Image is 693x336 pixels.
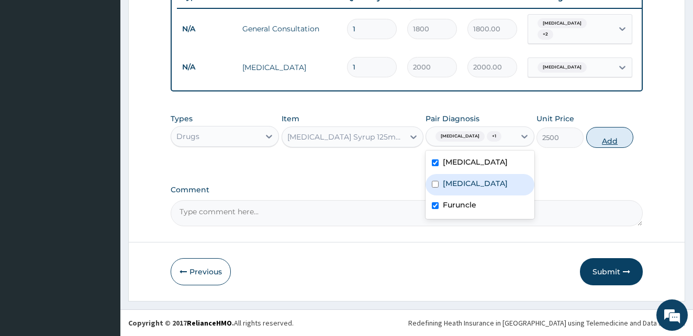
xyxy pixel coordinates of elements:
[171,258,231,285] button: Previous
[443,157,508,167] label: [MEDICAL_DATA]
[177,19,237,39] td: N/A
[237,18,342,39] td: General Consultation
[177,57,237,77] td: N/A
[19,52,42,78] img: d_794563401_company_1708531726252_794563401
[171,114,193,123] label: Types
[408,318,685,328] div: Redefining Heath Insurance in [GEOGRAPHIC_DATA] using Telemedicine and Data Science!
[487,131,501,142] span: + 1
[187,318,232,328] a: RelianceHMO
[120,309,693,336] footer: All rights reserved.
[128,318,234,328] strong: Copyright © 2017 .
[536,113,574,124] label: Unit Price
[580,258,643,285] button: Submit
[586,127,633,148] button: Add
[538,18,587,29] span: [MEDICAL_DATA]
[443,200,476,210] label: Furuncle
[538,29,553,40] span: + 2
[282,113,299,124] label: Item
[538,62,587,73] span: [MEDICAL_DATA]
[172,5,197,30] div: Minimize live chat window
[5,225,199,261] textarea: Type your message and hit 'Enter'
[237,57,342,78] td: [MEDICAL_DATA]
[176,131,199,142] div: Drugs
[61,101,144,207] span: We're online!
[171,186,643,194] label: Comment
[287,132,405,142] div: [MEDICAL_DATA] Syrup 125mg/5ml 100ml
[435,131,485,142] span: [MEDICAL_DATA]
[54,59,176,72] div: Chat with us now
[426,113,479,124] label: Pair Diagnosis
[443,178,508,189] label: [MEDICAL_DATA]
